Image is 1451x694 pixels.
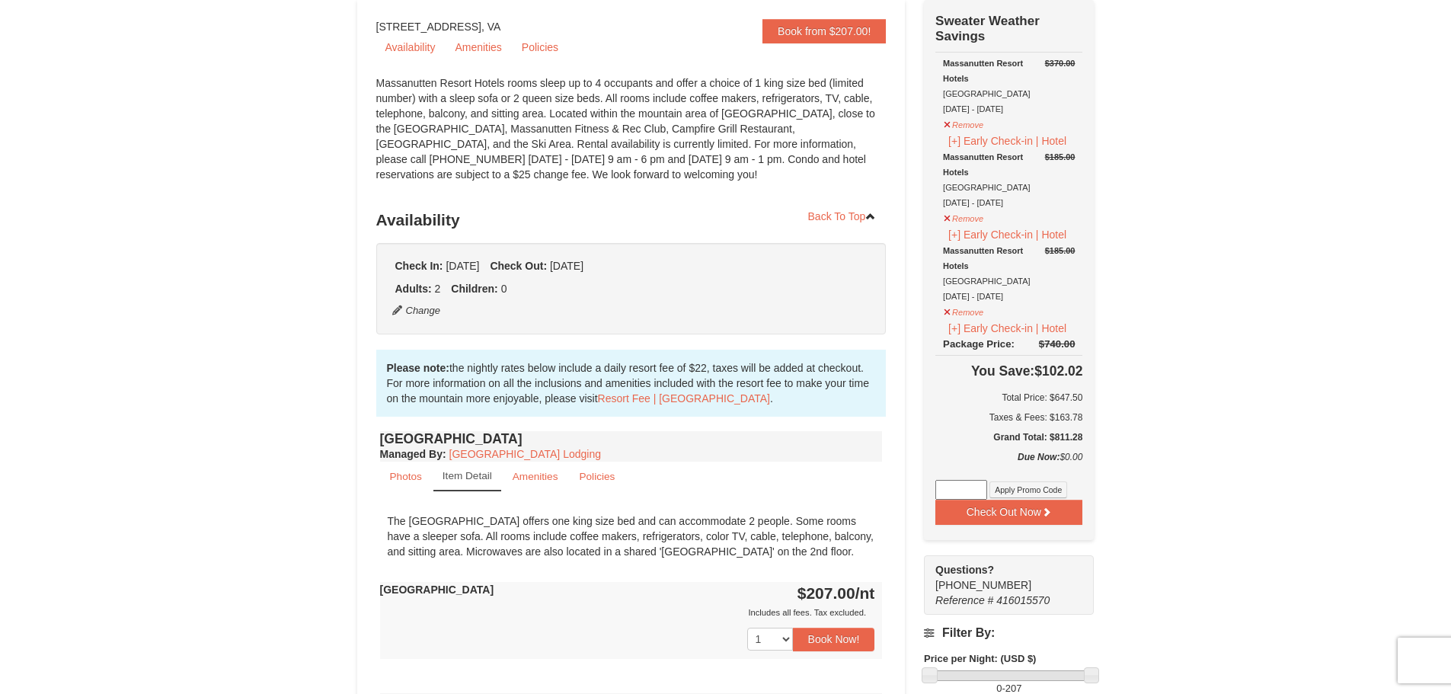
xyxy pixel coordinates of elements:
span: Package Price: [943,338,1015,350]
div: The [GEOGRAPHIC_DATA] offers one king size bed and can accommodate 2 people. Some rooms have a sl... [380,506,883,567]
a: Book from $207.00! [762,19,886,43]
button: Remove [943,301,984,320]
a: [GEOGRAPHIC_DATA] Lodging [449,448,601,460]
div: [GEOGRAPHIC_DATA] [DATE] - [DATE] [943,149,1075,210]
strong: Check In: [395,260,443,272]
del: $740.00 [1039,338,1075,350]
button: Check Out Now [935,500,1082,524]
a: Policies [569,462,625,491]
h4: $102.02 [935,363,1082,379]
span: 207 [1005,683,1022,694]
span: 2 [435,283,441,295]
strong: Adults: [395,283,432,295]
span: [DATE] [550,260,583,272]
button: Apply Promo Code [989,481,1067,498]
span: You Save: [971,363,1034,379]
strong: [GEOGRAPHIC_DATA] [380,584,494,596]
strong: Massanutten Resort Hotels [943,246,1023,270]
h5: Grand Total: $811.28 [935,430,1082,445]
button: [+] Early Check-in | Hotel [943,226,1072,243]
span: Reference # [935,594,993,606]
small: Item Detail [443,470,492,481]
strong: Massanutten Resort Hotels [943,152,1023,177]
button: Remove [943,114,984,133]
span: [DATE] [446,260,479,272]
a: Item Detail [433,462,501,491]
h6: Total Price: $647.50 [935,390,1082,405]
a: Back To Top [798,205,887,228]
strong: : [380,448,446,460]
strong: Check Out: [490,260,547,272]
span: 0 [501,283,507,295]
a: Resort Fee | [GEOGRAPHIC_DATA] [598,392,770,405]
button: [+] Early Check-in | Hotel [943,320,1072,337]
strong: Children: [451,283,497,295]
div: $0.00 [935,449,1082,480]
a: Policies [513,36,567,59]
span: Managed By [380,448,443,460]
strong: Sweater Weather Savings [935,14,1040,43]
span: 0 [996,683,1002,694]
div: [GEOGRAPHIC_DATA] [DATE] - [DATE] [943,243,1075,304]
del: $185.00 [1045,246,1075,255]
small: Amenities [513,471,558,482]
strong: Questions? [935,564,994,576]
span: [PHONE_NUMBER] [935,562,1066,591]
a: Photos [380,462,432,491]
a: Availability [376,36,445,59]
h4: [GEOGRAPHIC_DATA] [380,431,883,446]
h3: Availability [376,205,887,235]
h4: Filter By: [924,626,1094,640]
a: Amenities [446,36,510,59]
a: Amenities [503,462,568,491]
del: $370.00 [1045,59,1075,68]
div: Includes all fees. Tax excluded. [380,605,875,620]
button: Remove [943,207,984,226]
strong: Due Now: [1018,452,1059,462]
span: 416015570 [996,594,1050,606]
button: [+] Early Check-in | Hotel [943,133,1072,149]
div: [GEOGRAPHIC_DATA] [DATE] - [DATE] [943,56,1075,117]
button: Change [392,302,442,319]
del: $185.00 [1045,152,1075,162]
div: Taxes & Fees: $163.78 [935,410,1082,425]
div: the nightly rates below include a daily resort fee of $22, taxes will be added at checkout. For m... [376,350,887,417]
strong: Please note: [387,362,449,374]
button: Book Now! [793,628,875,651]
small: Policies [579,471,615,482]
span: /nt [855,584,875,602]
strong: Price per Night: (USD $) [924,653,1036,664]
small: Photos [390,471,422,482]
div: Massanutten Resort Hotels rooms sleep up to 4 occupants and offer a choice of 1 king size bed (li... [376,75,887,197]
strong: $207.00 [797,584,875,602]
strong: Massanutten Resort Hotels [943,59,1023,83]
